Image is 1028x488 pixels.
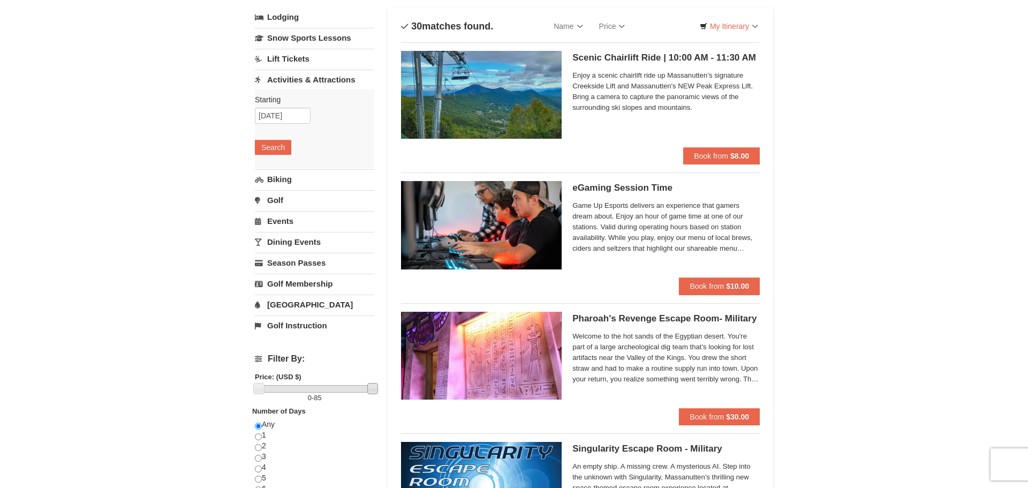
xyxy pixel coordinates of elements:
[683,147,760,164] button: Book from $8.00
[572,200,760,254] span: Game Up Esports delivers an experience that gamers dream about. Enjoy an hour of game time at one...
[572,183,760,193] h5: eGaming Session Time
[572,70,760,113] span: Enjoy a scenic chairlift ride up Massanutten’s signature Creekside Lift and Massanutten's NEW Pea...
[693,18,765,34] a: My Itinerary
[401,181,562,269] img: 19664770-34-0b975b5b.jpg
[252,407,306,415] strong: Number of Days
[572,444,760,454] h5: Singularity Escape Room - Military
[255,354,374,364] h4: Filter By:
[401,51,562,139] img: 24896431-1-a2e2611b.jpg
[255,49,374,69] a: Lift Tickets
[255,190,374,210] a: Golf
[572,313,760,324] h5: Pharoah's Revenge Escape Room- Military
[572,331,760,385] span: Welcome to the hot sands of the Egyptian desert. You're part of a large archeological dig team th...
[308,394,312,402] span: 0
[694,152,728,160] span: Book from
[679,277,760,295] button: Book from $10.00
[411,21,422,32] span: 30
[255,28,374,48] a: Snow Sports Lessons
[572,52,760,63] h5: Scenic Chairlift Ride | 10:00 AM - 11:30 AM
[255,169,374,189] a: Biking
[546,16,591,37] a: Name
[401,21,493,32] h4: matches found.
[255,393,374,403] label: -
[255,295,374,314] a: [GEOGRAPHIC_DATA]
[679,408,760,425] button: Book from $30.00
[690,412,724,421] span: Book from
[255,373,301,381] strong: Price: (USD $)
[255,274,374,294] a: Golf Membership
[255,232,374,252] a: Dining Events
[726,412,749,421] strong: $30.00
[730,152,749,160] strong: $8.00
[690,282,724,290] span: Book from
[255,211,374,231] a: Events
[401,312,562,400] img: 6619913-410-20a124c9.jpg
[726,282,749,290] strong: $10.00
[255,7,374,27] a: Lodging
[255,70,374,89] a: Activities & Attractions
[255,253,374,273] a: Season Passes
[314,394,321,402] span: 85
[255,94,366,105] label: Starting
[255,316,374,335] a: Golf Instruction
[255,140,291,155] button: Search
[591,16,633,37] a: Price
